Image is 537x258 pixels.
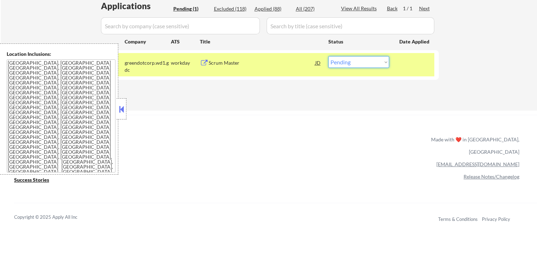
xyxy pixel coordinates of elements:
div: Back [387,5,398,12]
div: greendotcorp.wd1.gdc [125,59,171,73]
div: JD [315,56,322,69]
div: ATS [171,38,200,45]
div: Applied (88) [255,5,290,12]
div: Excluded (118) [214,5,249,12]
div: Applications [101,2,171,10]
div: 1 / 1 [403,5,419,12]
a: Privacy Policy [482,216,510,222]
div: Copyright © 2025 Apply All Inc [14,214,95,221]
div: Made with ❤️ in [GEOGRAPHIC_DATA], [GEOGRAPHIC_DATA] [428,133,519,158]
div: View All Results [341,5,379,12]
div: Scrum Master [209,59,315,66]
div: All (207) [296,5,331,12]
a: [EMAIL_ADDRESS][DOMAIN_NAME] [436,161,519,167]
div: Title [200,38,322,45]
a: Release Notes/Changelog [464,174,519,180]
input: Search by title (case sensitive) [267,17,434,34]
div: Company [125,38,171,45]
div: workday [171,59,200,66]
a: Success Stories [14,176,59,185]
input: Search by company (case sensitive) [101,17,260,34]
div: Date Applied [399,38,430,45]
u: Success Stories [14,177,49,183]
div: Location Inclusions: [7,51,115,58]
div: Next [419,5,430,12]
div: Pending (1) [173,5,209,12]
a: Refer & earn free applications 👯‍♀️ [14,143,284,151]
div: Status [328,35,389,48]
a: Terms & Conditions [438,216,478,222]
